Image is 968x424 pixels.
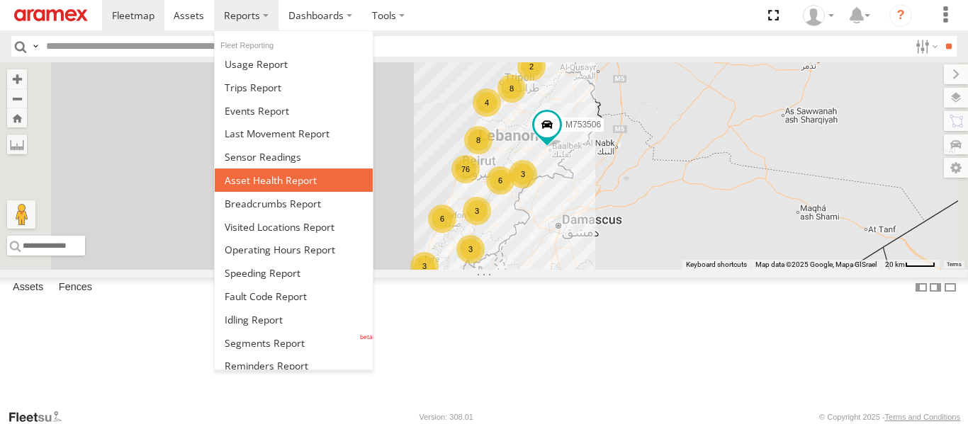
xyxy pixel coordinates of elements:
div: 3 [456,235,485,263]
div: 6 [428,205,456,233]
div: 76 [451,155,480,183]
i: ? [889,4,912,27]
div: 3 [410,252,439,280]
button: Map scale: 20 km per 39 pixels [881,260,940,270]
span: 20 km [885,260,905,268]
label: Dock Summary Table to the Right [928,277,942,298]
span: Map data ©2025 Google, Mapa GISrael [755,260,877,268]
button: Zoom out [7,88,27,108]
label: Assets [6,277,50,297]
a: Sensor Readings [215,145,373,168]
a: Trips Report [215,76,373,99]
a: Visited Locations Report [215,215,373,239]
a: Visit our Website [8,410,73,424]
div: Version: 308.01 [420,413,473,421]
div: Mazen Siblini [798,5,839,26]
button: Drag Pegman onto the map to open Street View [7,200,35,229]
a: Last Movement Report [215,122,373,145]
img: aramex-logo.svg [14,9,88,21]
label: Hide Summary Table [943,277,957,298]
label: Dock Summary Table to the Left [914,277,928,298]
a: Reminders Report [215,355,373,378]
a: Asset Operating Hours Report [215,238,373,261]
label: Search Query [30,36,41,57]
div: © Copyright 2025 - [819,413,960,421]
button: Keyboard shortcuts [686,260,747,270]
div: 3 [463,197,491,225]
div: 2 [517,52,546,81]
a: Idling Report [215,308,373,331]
div: 3 [509,160,537,188]
button: Zoom Home [7,108,27,127]
span: M753506 [565,120,601,130]
a: Fault Code Report [215,285,373,308]
a: Terms and Conditions [885,413,960,421]
a: Fleet Speed Report [215,261,373,285]
button: Zoom in [7,69,27,88]
label: Measure [7,134,27,154]
div: 4 [473,88,501,117]
label: Fences [52,277,99,297]
a: Segments Report [215,331,373,355]
label: Map Settings [944,158,968,178]
a: Usage Report [215,52,373,76]
a: Asset Health Report [215,168,373,192]
div: 8 [464,126,493,154]
label: Search Filter Options [910,36,940,57]
a: Breadcrumbs Report [215,192,373,215]
div: 6 [486,166,514,195]
a: Full Events Report [215,99,373,122]
a: Terms (opens in new tab) [947,262,962,268]
div: 8 [497,74,526,103]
